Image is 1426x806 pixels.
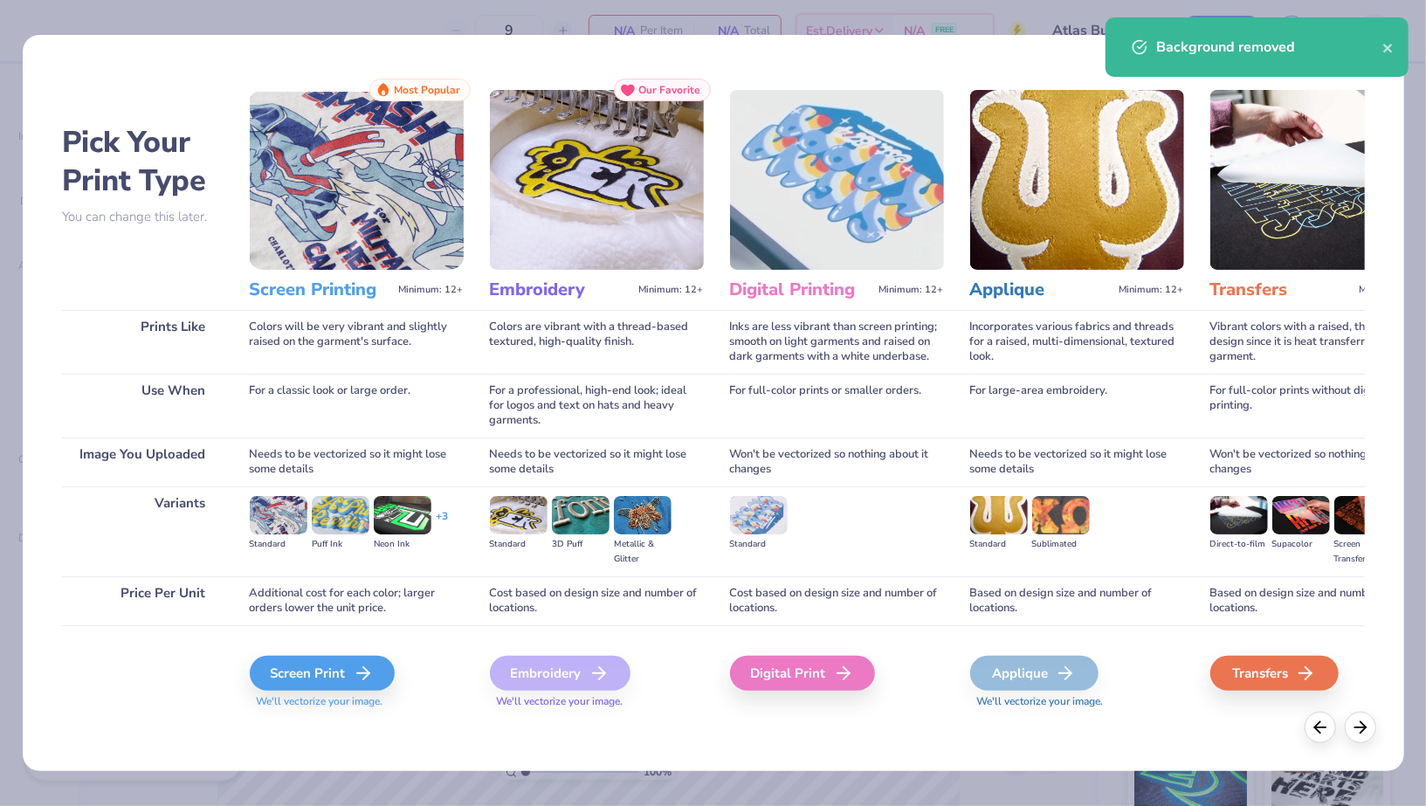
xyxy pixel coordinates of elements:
[1272,537,1330,552] div: Supacolor
[62,486,224,576] div: Variants
[62,437,224,486] div: Image You Uploaded
[250,90,464,270] img: Screen Printing
[614,496,672,534] img: Metallic & Glitter
[399,284,464,296] span: Minimum: 12+
[1360,284,1424,296] span: Minimum: 12+
[250,496,307,534] img: Standard
[490,374,704,437] div: For a professional, high-end look; ideal for logos and text on hats and heavy garments.
[730,374,944,437] div: For full-color prints or smaller orders.
[1210,437,1424,486] div: Won't be vectorized so nothing about it changes
[490,656,630,691] div: Embroidery
[436,509,448,539] div: + 3
[374,537,431,552] div: Neon Ink
[1119,284,1184,296] span: Minimum: 12+
[250,656,395,691] div: Screen Print
[1334,537,1392,567] div: Screen Transfer
[250,310,464,374] div: Colors will be very vibrant and slightly raised on the garment's surface.
[730,279,872,301] h3: Digital Printing
[970,496,1028,534] img: Standard
[395,84,461,96] span: Most Popular
[490,694,704,709] span: We'll vectorize your image.
[490,496,548,534] img: Standard
[250,437,464,486] div: Needs to be vectorized so it might lose some details
[1210,90,1424,270] img: Transfers
[62,310,224,374] div: Prints Like
[970,90,1184,270] img: Applique
[614,537,672,567] div: Metallic & Glitter
[1272,496,1330,534] img: Supacolor
[730,576,944,625] div: Cost based on design size and number of locations.
[490,310,704,374] div: Colors are vibrant with a thread-based textured, high-quality finish.
[1210,576,1424,625] div: Based on design size and number of locations.
[1382,37,1395,58] button: close
[490,279,632,301] h3: Embroidery
[970,656,1099,691] div: Applique
[250,576,464,625] div: Additional cost for each color; larger orders lower the unit price.
[970,576,1184,625] div: Based on design size and number of locations.
[730,437,944,486] div: Won't be vectorized so nothing about it changes
[879,284,944,296] span: Minimum: 12+
[730,537,788,552] div: Standard
[552,537,610,552] div: 3D Puff
[1032,537,1090,552] div: Sublimated
[730,90,944,270] img: Digital Printing
[490,576,704,625] div: Cost based on design size and number of locations.
[1210,279,1353,301] h3: Transfers
[552,496,610,534] img: 3D Puff
[250,374,464,437] div: For a classic look or large order.
[250,694,464,709] span: We'll vectorize your image.
[250,537,307,552] div: Standard
[62,210,224,224] p: You can change this later.
[1334,496,1392,534] img: Screen Transfer
[1032,496,1090,534] img: Sublimated
[1210,496,1268,534] img: Direct-to-film
[970,537,1028,552] div: Standard
[970,694,1184,709] span: We'll vectorize your image.
[970,374,1184,437] div: For large-area embroidery.
[730,496,788,534] img: Standard
[312,537,369,552] div: Puff Ink
[1210,374,1424,437] div: For full-color prints without digital printing.
[62,374,224,437] div: Use When
[1210,310,1424,374] div: Vibrant colors with a raised, thicker design since it is heat transferred on the garment.
[970,437,1184,486] div: Needs to be vectorized so it might lose some details
[639,284,704,296] span: Minimum: 12+
[62,123,224,200] h2: Pick Your Print Type
[62,576,224,625] div: Price Per Unit
[490,90,704,270] img: Embroidery
[1210,656,1339,691] div: Transfers
[639,84,701,96] span: Our Favorite
[250,279,392,301] h3: Screen Printing
[490,537,548,552] div: Standard
[970,279,1113,301] h3: Applique
[730,310,944,374] div: Inks are less vibrant than screen printing; smooth on light garments and raised on dark garments ...
[490,437,704,486] div: Needs to be vectorized so it might lose some details
[1156,37,1382,58] div: Background removed
[970,310,1184,374] div: Incorporates various fabrics and threads for a raised, multi-dimensional, textured look.
[374,496,431,534] img: Neon Ink
[312,496,369,534] img: Puff Ink
[730,656,875,691] div: Digital Print
[1210,537,1268,552] div: Direct-to-film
